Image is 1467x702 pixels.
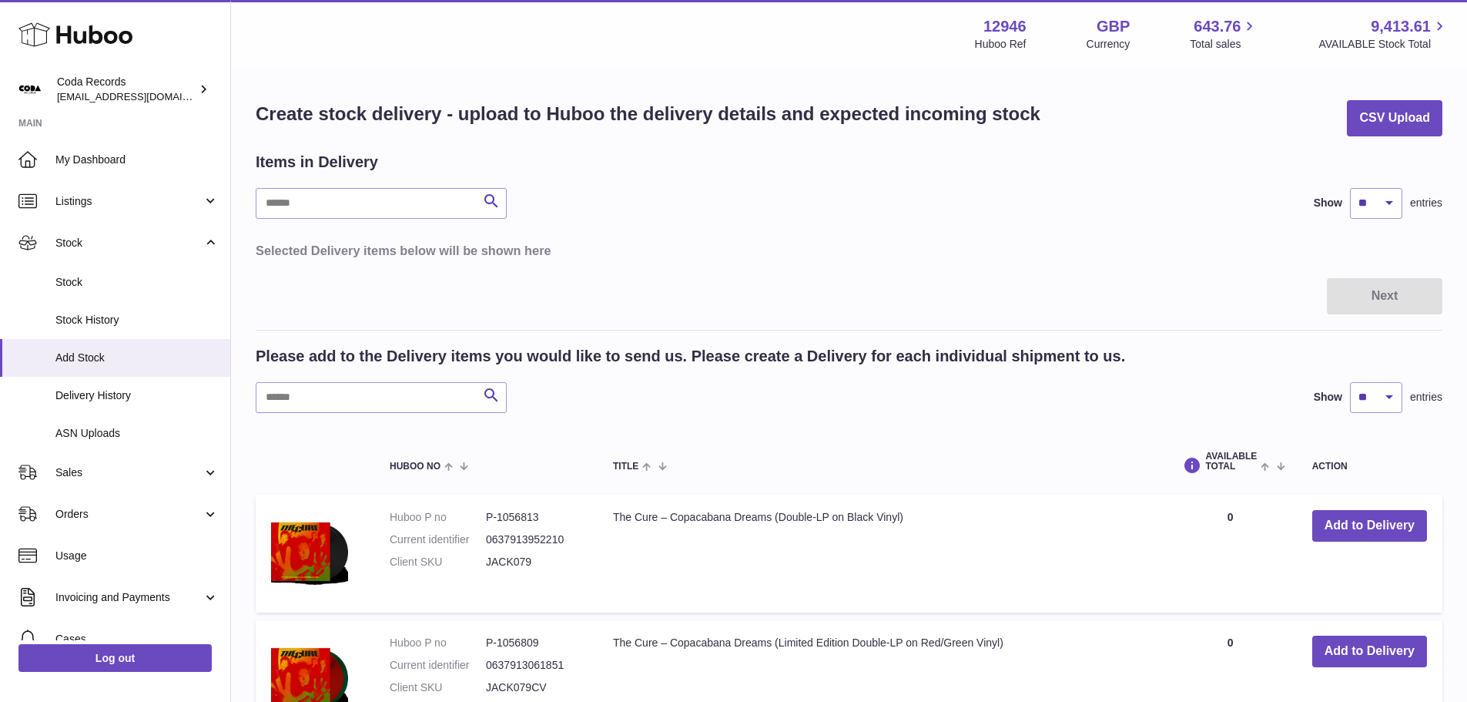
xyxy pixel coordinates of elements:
span: entries [1410,196,1442,210]
a: Log out [18,644,212,672]
img: The Cure – Copacabana Dreams (Double-LP on Black Vinyl) [271,510,348,593]
span: Add Stock [55,351,219,365]
dt: Current identifier [390,532,486,547]
td: 0 [1164,495,1296,613]
td: The Cure – Copacabana Dreams (Double-LP on Black Vinyl) [598,495,1164,613]
dt: Client SKU [390,555,486,569]
div: Coda Records [57,75,196,104]
span: Listings [55,194,203,209]
span: My Dashboard [55,153,219,167]
img: haz@pcatmedia.com [18,78,42,101]
button: Add to Delivery [1312,636,1427,667]
span: Title [613,462,638,472]
label: Show [1314,390,1342,405]
label: Show [1314,196,1342,210]
dd: JACK079 [486,555,582,569]
dt: Huboo P no [390,510,486,525]
a: 9,413.61 AVAILABLE Stock Total [1318,16,1449,52]
span: AVAILABLE Total [1205,452,1257,472]
span: Huboo no [390,462,440,472]
dd: P-1056813 [486,510,582,525]
h2: Please add to the Delivery items you would like to send us. Please create a Delivery for each ind... [256,346,1125,367]
span: Invoicing and Payments [55,590,203,605]
span: ASN Uploads [55,426,219,441]
h1: Create stock delivery - upload to Huboo the delivery details and expected incoming stock [256,102,1040,126]
strong: 12946 [983,16,1027,37]
span: Usage [55,549,219,563]
span: Delivery History [55,388,219,403]
span: AVAILABLE Stock Total [1318,37,1449,52]
dd: P-1056809 [486,636,582,650]
span: Orders [55,507,203,522]
button: CSV Upload [1347,100,1442,136]
span: Stock [55,275,219,290]
span: Sales [55,465,203,480]
div: Currency [1087,37,1130,52]
dd: JACK079CV [486,680,582,695]
dt: Huboo P no [390,636,486,650]
dd: 0637913061851 [486,658,582,673]
span: Total sales [1190,37,1258,52]
span: Cases [55,632,219,647]
dt: Client SKU [390,680,486,695]
span: Stock History [55,313,219,327]
span: 643.76 [1194,16,1241,37]
span: Stock [55,236,203,250]
dd: 0637913952210 [486,532,582,547]
a: 643.76 Total sales [1190,16,1258,52]
span: 9,413.61 [1371,16,1431,37]
span: entries [1410,390,1442,405]
span: [EMAIL_ADDRESS][DOMAIN_NAME] [57,90,226,102]
div: Action [1312,462,1427,472]
strong: GBP [1097,16,1130,37]
button: Add to Delivery [1312,510,1427,542]
div: Huboo Ref [975,37,1027,52]
h2: Items in Delivery [256,152,378,173]
h3: Selected Delivery items below will be shown here [256,242,1442,259]
dt: Current identifier [390,658,486,673]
